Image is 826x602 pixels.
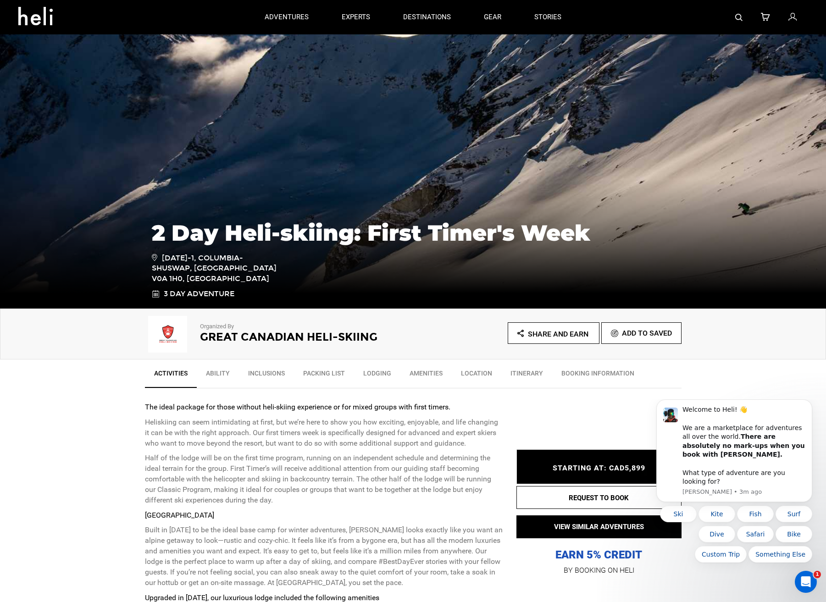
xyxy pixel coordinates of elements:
p: Half of the lodge will be on the first time program, running on an independent schedule and deter... [145,453,503,505]
strong: Upgraded in [DATE], our luxurious lodge included the following amenities [145,593,379,602]
a: Lodging [354,364,400,387]
a: Itinerary [501,364,552,387]
span: [DATE]-1, Columbia-Shuswap, [GEOGRAPHIC_DATA] V0A 1H0, [GEOGRAPHIC_DATA] [152,252,283,285]
span: Add To Saved [622,329,672,337]
a: Packing List [294,364,354,387]
img: img_9251f6c852f2d69a6fdc2f2f53e7d310.png [145,316,191,353]
button: REQUEST TO BOOK [516,486,682,509]
a: Location [452,364,501,387]
span: STARTING AT: CAD5,899 [553,464,645,472]
a: Inclusions [239,364,294,387]
p: EARN 5% CREDIT [516,456,682,562]
span: 3 Day Adventure [164,289,234,299]
a: BOOKING INFORMATION [552,364,643,387]
strong: The ideal package for those without heli-skiing experience or for mixed groups with first timers. [145,403,450,411]
span: 1 [814,571,821,578]
p: Heliskiing can seem intimidating at first, but we’re here to show you how exciting, enjoyable, an... [145,417,503,449]
p: BY BOOKING ON HELI [516,564,682,577]
span: Share and Earn [528,330,588,338]
a: Ability [197,364,239,387]
p: destinations [403,12,451,22]
p: Organized By [200,322,388,331]
iframe: Intercom notifications message [643,399,826,597]
button: VIEW SIMILAR ADVENTURES [516,515,682,538]
img: search-bar-icon.svg [735,14,743,21]
p: Built in [DATE] to be the ideal base camp for winter adventures, [PERSON_NAME] looks exactly like... [145,525,503,588]
strong: [GEOGRAPHIC_DATA] [145,511,214,519]
h1: 2 Day Heli-skiing: First Timer's Week [152,221,675,245]
p: experts [342,12,370,22]
a: Amenities [400,364,452,387]
iframe: Intercom live chat [795,571,817,593]
a: Activities [145,364,197,388]
p: adventures [265,12,309,22]
h2: Great Canadian Heli-Skiing [200,331,388,343]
